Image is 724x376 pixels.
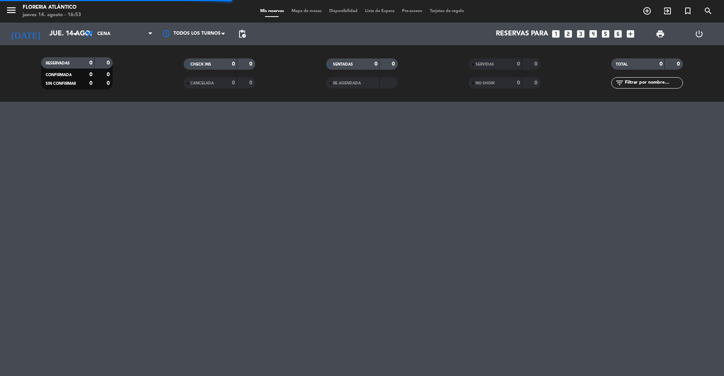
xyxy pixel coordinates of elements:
span: print [656,29,665,38]
i: search [704,6,713,15]
span: RESERVADAS [46,61,70,65]
span: SERVIDAS [476,63,494,66]
div: Floreria Atlántico [23,4,81,11]
span: RESERVAR MESA [637,5,657,17]
i: looks_4 [588,29,598,39]
span: RE AGENDADA [333,81,361,85]
strong: 0 [232,61,235,67]
div: jueves 14. agosto - 16:53 [23,11,81,19]
span: SENTADAS [333,63,353,66]
i: add_box [626,29,635,39]
i: menu [6,5,17,16]
strong: 0 [517,80,520,86]
i: looks_6 [613,29,623,39]
strong: 0 [660,61,663,67]
span: Cena [97,31,110,37]
strong: 0 [392,61,396,67]
span: Lista de Espera [361,9,398,13]
span: Mapa de mesas [288,9,325,13]
div: LOG OUT [680,23,718,45]
input: Filtrar por nombre... [624,79,683,87]
i: looks_3 [576,29,586,39]
strong: 0 [534,80,539,86]
strong: 0 [249,80,254,86]
span: Pre-acceso [398,9,426,13]
i: [DATE] [6,26,46,42]
span: TOTAL [616,63,627,66]
span: BUSCAR [698,5,718,17]
span: Reservas para [496,30,548,38]
strong: 0 [89,81,92,86]
i: looks_one [551,29,561,39]
span: CANCELADA [190,81,214,85]
span: Reserva especial [678,5,698,17]
span: NO SHOW [476,81,495,85]
strong: 0 [677,61,681,67]
i: looks_two [563,29,573,39]
i: arrow_drop_down [70,29,79,38]
span: pending_actions [238,29,247,38]
span: SIN CONFIRMAR [46,82,76,86]
span: WALK IN [657,5,678,17]
i: turned_in_not [683,6,692,15]
span: Disponibilidad [325,9,361,13]
strong: 0 [534,61,539,67]
strong: 0 [517,61,520,67]
i: filter_list [615,78,624,87]
i: power_settings_new [695,29,704,38]
i: add_circle_outline [643,6,652,15]
strong: 0 [107,72,111,77]
strong: 0 [107,81,111,86]
span: CHECK INS [190,63,211,66]
strong: 0 [89,60,92,66]
span: Tarjetas de regalo [426,9,468,13]
strong: 0 [89,72,92,77]
span: CONFIRMADA [46,73,72,77]
i: exit_to_app [663,6,672,15]
strong: 0 [249,61,254,67]
i: looks_5 [601,29,610,39]
strong: 0 [232,80,235,86]
strong: 0 [374,61,377,67]
button: menu [6,5,17,18]
span: Mis reservas [256,9,288,13]
strong: 0 [107,60,111,66]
